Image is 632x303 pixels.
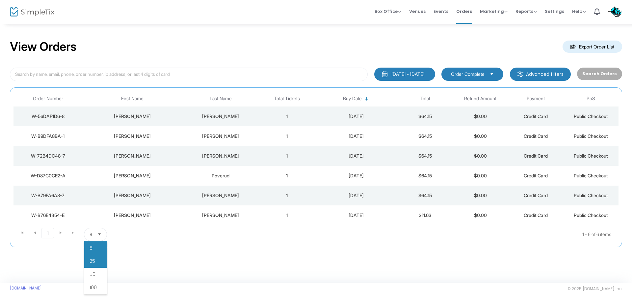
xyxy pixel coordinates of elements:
[90,245,92,251] span: 8
[398,186,453,205] td: $64.15
[453,186,508,205] td: $0.00
[184,212,258,219] div: Lindberg
[84,133,180,139] div: Lynn
[434,3,448,20] span: Events
[453,91,508,106] th: Refund Amount
[15,212,81,219] div: W-B76E4354-E
[121,96,144,102] span: First Name
[398,146,453,166] td: $64.15
[33,96,63,102] span: Order Number
[316,113,396,120] div: 8/10/2025
[259,91,315,106] th: Total Tickets
[398,126,453,146] td: $64.15
[574,193,608,198] span: Public Checkout
[524,113,548,119] span: Credit Card
[84,113,180,120] div: Marsha
[453,126,508,146] td: $0.00
[567,286,622,291] span: © 2025 [DOMAIN_NAME] Inc.
[453,146,508,166] td: $0.00
[574,173,608,178] span: Public Checkout
[15,153,81,159] div: W-72B4DC48-7
[480,8,508,15] span: Marketing
[15,113,81,120] div: W-56DAF1D6-8
[574,133,608,139] span: Public Checkout
[510,68,571,81] m-button: Advanced filters
[184,153,258,159] div: Martin
[84,153,180,159] div: Dorcas
[84,212,180,219] div: Nicole
[574,153,608,159] span: Public Checkout
[375,8,401,15] span: Box Office
[184,192,258,199] div: Allison
[343,96,362,102] span: Buy Date
[382,71,388,77] img: monthly
[453,166,508,186] td: $0.00
[184,133,258,139] div: Gehrke
[259,205,315,225] td: 1
[487,71,496,78] button: Select
[184,113,258,120] div: Pereira
[398,106,453,126] td: $64.15
[316,212,396,219] div: 5/30/2025
[524,173,548,178] span: Credit Card
[563,41,622,53] m-button: Export Order List
[587,96,595,102] span: PoS
[10,286,42,291] a: [DOMAIN_NAME]
[453,106,508,126] td: $0.00
[398,166,453,186] td: $64.15
[259,106,315,126] td: 1
[398,91,453,106] th: Total
[572,8,586,15] span: Help
[90,231,92,238] span: 8
[259,146,315,166] td: 1
[527,96,545,102] span: Payment
[374,68,435,81] button: [DATE] - [DATE]
[90,258,95,264] span: 25
[84,172,180,179] div: Sandy
[259,186,315,205] td: 1
[409,3,426,20] span: Venues
[316,192,396,199] div: 6/1/2025
[456,3,472,20] span: Orders
[13,91,619,225] div: Data table
[15,192,81,199] div: W-B79FA6A8-7
[391,71,424,77] div: [DATE] - [DATE]
[10,40,77,54] h2: View Orders
[259,166,315,186] td: 1
[545,3,564,20] span: Settings
[84,192,180,199] div: Leanne
[95,228,104,241] button: Select
[515,8,537,15] span: Reports
[184,172,258,179] div: Poverud
[316,133,396,139] div: 8/9/2025
[524,212,548,218] span: Credit Card
[316,172,396,179] div: 7/22/2025
[524,193,548,198] span: Credit Card
[524,133,548,139] span: Credit Card
[524,153,548,159] span: Credit Card
[41,228,54,238] span: Page 1
[574,113,608,119] span: Public Checkout
[10,68,368,81] input: Search by name, email, phone, order number, ip address, or last 4 digits of card
[364,96,369,102] span: Sortable
[259,126,315,146] td: 1
[398,205,453,225] td: $11.63
[15,172,81,179] div: W-D87C0CE2-A
[172,228,611,241] kendo-pager-info: 1 - 6 of 6 items
[90,271,95,278] span: 50
[574,212,608,218] span: Public Checkout
[15,133,81,139] div: W-B9DFA8BA-1
[517,71,524,77] img: filter
[210,96,232,102] span: Last Name
[90,284,97,291] span: 100
[316,153,396,159] div: 8/8/2025
[451,71,485,77] span: Order Complete
[453,205,508,225] td: $0.00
